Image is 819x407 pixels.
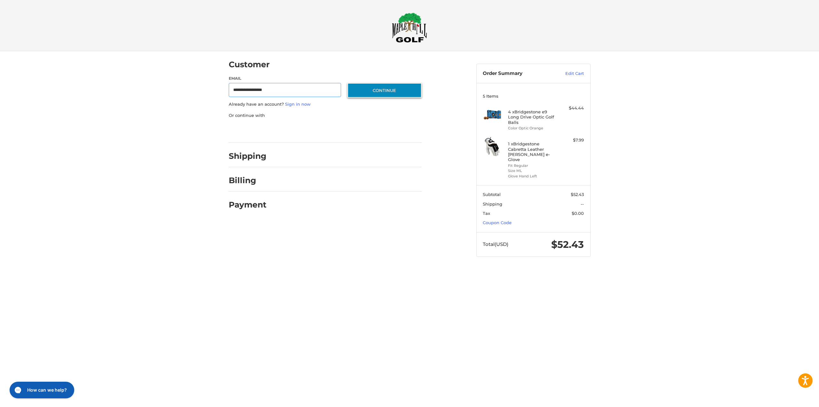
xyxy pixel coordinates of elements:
iframe: Gorgias live chat messenger [6,379,76,401]
h2: Payment [229,200,266,210]
span: -- [581,201,584,207]
div: $7.99 [559,137,584,143]
span: $52.43 [571,192,584,197]
h4: 1 x Bridgestone Cabretta Leather [PERSON_NAME] e-Glove [508,141,557,162]
h2: Shipping [229,151,266,161]
div: $44.44 [559,105,584,111]
li: Glove Hand Left [508,174,557,179]
span: Shipping [483,201,502,207]
h4: 4 x Bridgestone e9 Long Drive Optic Golf Balls [508,109,557,125]
li: Color Optic Orange [508,126,557,131]
p: Already have an account? [229,101,422,108]
label: Email [229,76,341,81]
span: $52.43 [551,239,584,250]
iframe: PayPal-paypal [227,125,274,136]
span: Tax [483,211,490,216]
span: Total (USD) [483,241,508,247]
a: Sign in now [285,102,311,107]
a: Coupon Code [483,220,512,225]
button: Continue [347,83,422,98]
span: Subtotal [483,192,501,197]
p: Or continue with [229,112,422,119]
h3: Order Summary [483,70,552,77]
a: Edit Cart [552,70,584,77]
h2: Billing [229,175,266,185]
li: Fit Regular [508,163,557,168]
h3: 5 Items [483,94,584,99]
h2: Customer [229,60,270,69]
span: $0.00 [572,211,584,216]
img: Maple Hill Golf [392,12,427,43]
li: Size ML [508,168,557,174]
iframe: Google Customer Reviews [766,390,819,407]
